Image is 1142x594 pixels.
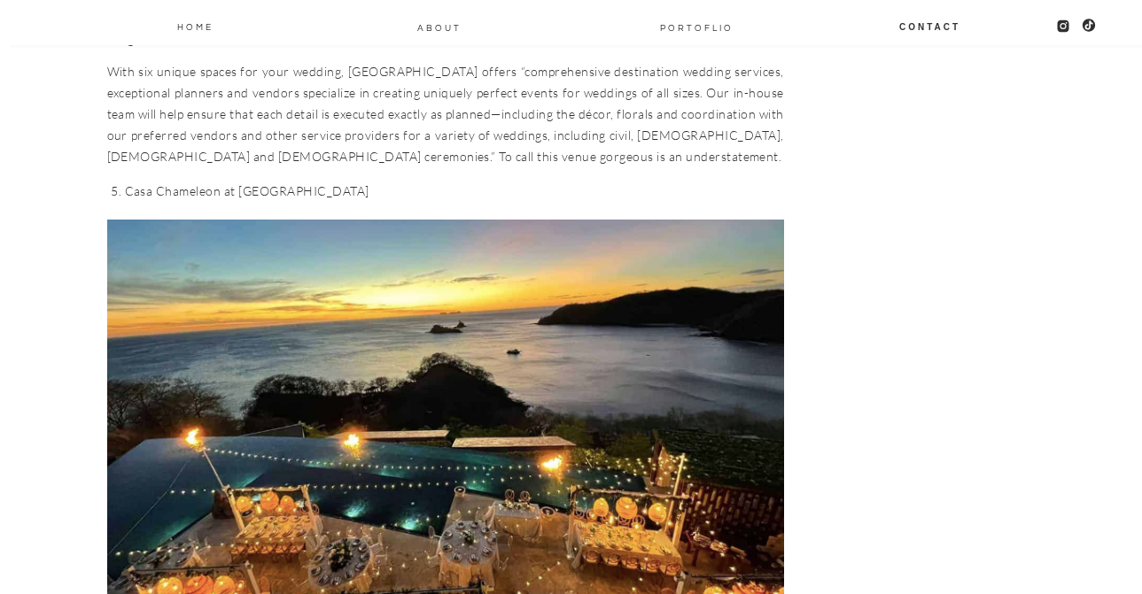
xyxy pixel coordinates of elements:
[898,19,962,33] a: Contact
[653,19,741,34] a: PORTOFLIO
[176,19,215,33] a: Home
[107,61,784,166] p: With six unique spaces for your wedding, [GEOGRAPHIC_DATA] offers “comprehensive destination wedd...
[125,183,369,198] a: Casa Chameleon at [GEOGRAPHIC_DATA]
[416,19,462,34] a: About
